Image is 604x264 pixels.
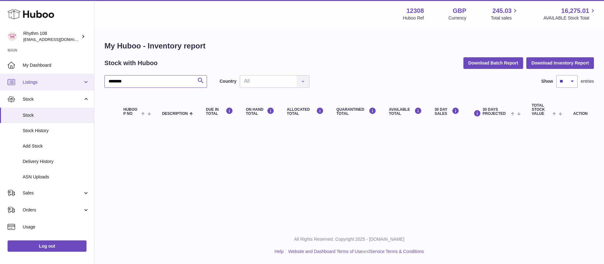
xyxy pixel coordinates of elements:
span: Stock [23,112,89,118]
h2: Stock with Huboo [104,59,158,67]
div: Currency [449,15,467,21]
span: Add Stock [23,143,89,149]
div: 30 DAY SALES [434,107,459,116]
span: Orders [23,207,83,213]
div: Huboo Ref [403,15,424,21]
a: 245.03 Total sales [491,7,519,21]
strong: 12308 [406,7,424,15]
div: Action [573,112,588,116]
div: AVAILABLE Total [389,107,422,116]
span: Delivery History [23,159,89,165]
img: orders@rhythm108.com [8,32,17,41]
span: Description [162,112,188,116]
span: AVAILABLE Stock Total [543,15,596,21]
span: My Dashboard [23,62,89,68]
span: 16,275.01 [561,7,589,15]
div: Rhythm 108 [23,31,80,42]
span: entries [581,78,594,84]
p: All Rights Reserved. Copyright 2025 - [DOMAIN_NAME] [99,236,599,242]
div: QUARANTINED Total [336,107,376,116]
label: Country [220,78,237,84]
a: Service Terms & Conditions [370,249,424,254]
span: ASN Uploads [23,174,89,180]
span: Total sales [491,15,519,21]
div: ON HAND Total [246,107,274,116]
span: Stock History [23,128,89,134]
div: ALLOCATED Total [287,107,324,116]
span: Stock [23,96,83,102]
span: Sales [23,190,83,196]
a: Help [275,249,284,254]
span: [EMAIL_ADDRESS][DOMAIN_NAME] [23,37,92,42]
h1: My Huboo - Inventory report [104,41,594,51]
button: Download Batch Report [463,57,523,69]
button: Download Inventory Report [526,57,594,69]
span: Total stock value [532,104,551,116]
span: 30 DAYS PROJECTED [483,108,509,116]
a: Log out [8,240,87,252]
a: Website and Dashboard Terms of Use [288,249,362,254]
a: 16,275.01 AVAILABLE Stock Total [543,7,596,21]
span: Usage [23,224,89,230]
span: 245.03 [492,7,512,15]
strong: GBP [453,7,466,15]
div: DUE IN TOTAL [206,107,233,116]
span: Huboo P no [123,108,140,116]
li: and [286,249,424,255]
span: Listings [23,79,83,85]
label: Show [541,78,553,84]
